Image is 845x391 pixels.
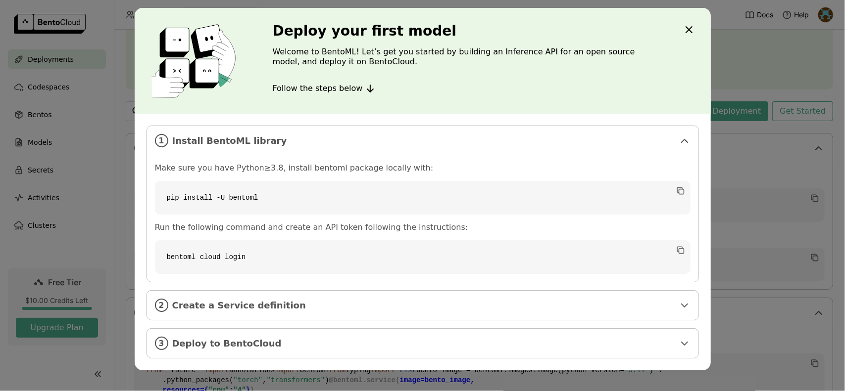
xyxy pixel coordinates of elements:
div: 2Create a Service definition [147,291,698,320]
p: Make sure you have Python≥3.8, install bentoml package locally with: [155,163,691,173]
div: 3Deploy to BentoCloud [147,329,698,358]
img: cover onboarding [143,24,249,98]
code: pip install -U bentoml [155,181,691,215]
span: Create a Service definition [172,300,675,311]
span: Install BentoML library [172,135,675,146]
span: Deploy to BentoCloud [172,338,675,349]
p: Run the following command and create an API token following the instructions: [155,222,691,232]
p: Welcome to BentoML! Let’s get you started by building an Inference API for an open source model, ... [273,47,664,67]
i: 3 [155,337,168,350]
i: 2 [155,299,168,312]
div: dialog [135,8,711,370]
span: Follow the steps below [273,84,363,93]
h3: Deploy your first model [273,23,664,39]
code: bentoml cloud login [155,240,691,274]
i: 1 [155,134,168,147]
div: 1Install BentoML library [147,126,698,155]
div: Close [683,24,695,38]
